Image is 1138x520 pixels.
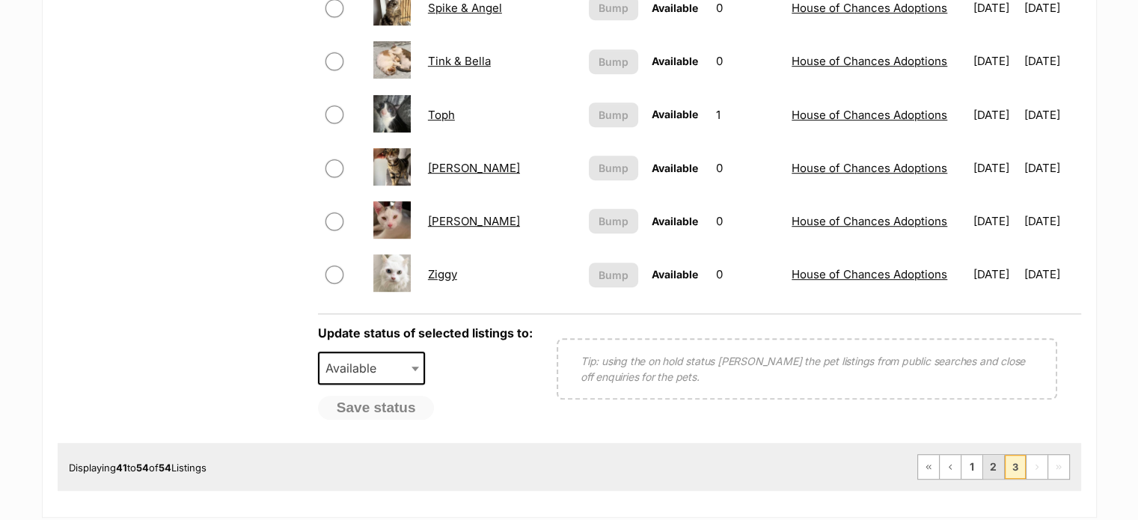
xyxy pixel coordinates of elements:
[599,213,628,229] span: Bump
[967,248,1022,300] td: [DATE]
[1005,455,1026,479] span: Page 3
[967,142,1022,194] td: [DATE]
[318,396,435,420] button: Save status
[792,108,947,122] a: House of Chances Adoptions
[159,462,171,474] strong: 54
[652,1,698,14] span: Available
[69,462,207,474] span: Displaying to of Listings
[983,455,1004,479] a: Page 2
[709,89,784,141] td: 1
[589,103,638,127] button: Bump
[652,268,698,281] span: Available
[599,267,628,283] span: Bump
[792,161,947,175] a: House of Chances Adoptions
[967,35,1022,87] td: [DATE]
[589,49,638,74] button: Bump
[581,353,1033,385] p: Tip: using the on hold status [PERSON_NAME] the pet listings from public searches and close off e...
[940,455,961,479] a: Previous page
[1048,455,1069,479] span: Last page
[792,267,947,281] a: House of Chances Adoptions
[709,248,784,300] td: 0
[1024,142,1079,194] td: [DATE]
[428,267,457,281] a: Ziggy
[599,107,628,123] span: Bump
[652,215,698,227] span: Available
[652,108,698,120] span: Available
[1024,195,1079,247] td: [DATE]
[967,89,1022,141] td: [DATE]
[428,108,455,122] a: Toph
[792,1,947,15] a: House of Chances Adoptions
[709,142,784,194] td: 0
[652,55,698,67] span: Available
[116,462,127,474] strong: 41
[428,214,520,228] a: [PERSON_NAME]
[599,54,628,70] span: Bump
[961,455,982,479] a: Page 1
[709,195,784,247] td: 0
[652,162,698,174] span: Available
[918,455,939,479] a: First page
[428,1,502,15] a: Spike & Angel
[318,352,426,385] span: Available
[709,35,784,87] td: 0
[1024,89,1079,141] td: [DATE]
[1027,455,1047,479] span: Next page
[967,195,1022,247] td: [DATE]
[589,209,638,233] button: Bump
[428,54,491,68] a: Tink & Bella
[792,54,947,68] a: House of Chances Adoptions
[1024,35,1079,87] td: [DATE]
[917,454,1070,480] nav: Pagination
[428,161,520,175] a: [PERSON_NAME]
[136,462,149,474] strong: 54
[792,214,947,228] a: House of Chances Adoptions
[318,325,533,340] label: Update status of selected listings to:
[1024,248,1079,300] td: [DATE]
[319,358,391,379] span: Available
[589,156,638,180] button: Bump
[599,160,628,176] span: Bump
[589,263,638,287] button: Bump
